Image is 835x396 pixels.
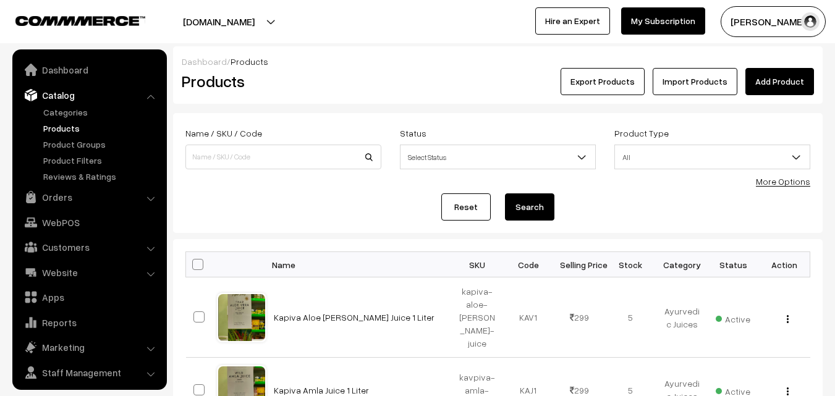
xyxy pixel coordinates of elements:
a: Marketing [15,336,163,358]
a: My Subscription [621,7,705,35]
th: SKU [452,252,503,277]
a: COMMMERCE [15,12,124,27]
td: 299 [554,277,605,358]
div: / [182,55,814,68]
button: Export Products [561,68,645,95]
h2: Products [182,72,380,91]
a: Reset [441,193,491,221]
img: Menu [787,315,789,323]
th: Status [708,252,759,277]
a: Catalog [15,84,163,106]
a: Categories [40,106,163,119]
th: Selling Price [554,252,605,277]
label: Status [400,127,426,140]
img: user [801,12,820,31]
label: Name / SKU / Code [185,127,262,140]
a: Kapiva Aloe [PERSON_NAME] Juice 1 Liter [274,312,434,322]
a: More Options [756,176,810,187]
a: WebPOS [15,211,163,234]
a: Reviews & Ratings [40,170,163,183]
img: Menu [787,387,789,395]
td: KAV1 [502,277,554,358]
button: [PERSON_NAME] [721,6,826,37]
a: Customers [15,236,163,258]
a: Dashboard [15,59,163,81]
a: Kapiva Amla Juice 1 Liter [274,385,369,395]
th: Action [759,252,810,277]
span: Active [716,310,750,326]
a: Product Filters [40,154,163,167]
a: Dashboard [182,56,227,67]
a: Staff Management [15,361,163,384]
span: All [615,146,810,168]
a: Website [15,261,163,284]
a: Hire an Expert [535,7,610,35]
span: Select Status [400,145,596,169]
a: Product Groups [40,138,163,151]
label: Product Type [614,127,669,140]
input: Name / SKU / Code [185,145,381,169]
a: Products [40,122,163,135]
button: [DOMAIN_NAME] [140,6,298,37]
span: All [614,145,810,169]
th: Category [656,252,708,277]
th: Code [502,252,554,277]
a: Import Products [653,68,737,95]
button: Search [505,193,554,221]
th: Stock [605,252,656,277]
a: Reports [15,311,163,334]
a: Apps [15,286,163,308]
td: Ayurvedic Juices [656,277,708,358]
span: Select Status [401,146,595,168]
img: COMMMERCE [15,16,145,25]
a: Orders [15,186,163,208]
span: Products [231,56,268,67]
a: Add Product [745,68,814,95]
th: Name [266,252,452,277]
td: kapiva-aloe-[PERSON_NAME]-juice [452,277,503,358]
td: 5 [605,277,656,358]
